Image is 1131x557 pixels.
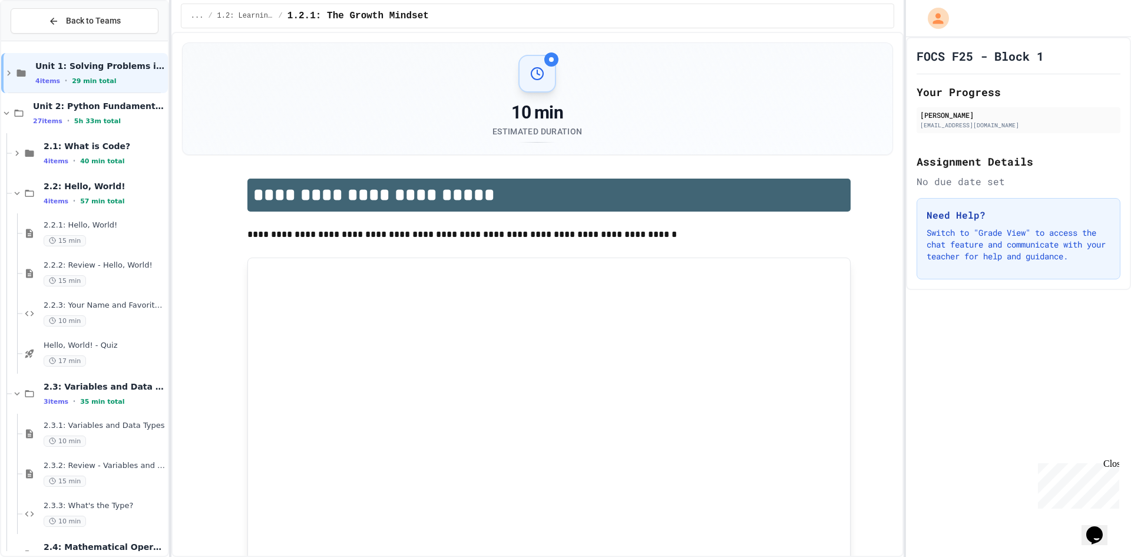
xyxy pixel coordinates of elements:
[44,542,166,552] span: 2.4: Mathematical Operators
[44,398,68,406] span: 3 items
[44,275,86,286] span: 15 min
[44,381,166,392] span: 2.3: Variables and Data Types
[35,77,60,85] span: 4 items
[74,117,121,125] span: 5h 33m total
[44,220,166,230] span: 2.2.1: Hello, World!
[80,398,124,406] span: 35 min total
[5,5,81,75] div: Chat with us now!Close
[44,301,166,311] span: 2.2.3: Your Name and Favorite Movie
[33,101,166,111] span: Unit 2: Python Fundamentals
[35,61,166,71] span: Unit 1: Solving Problems in Computer Science
[44,501,166,511] span: 2.3.3: What's the Type?
[44,181,166,192] span: 2.2: Hello, World!
[927,227,1110,262] p: Switch to "Grade View" to access the chat feature and communicate with your teacher for help and ...
[917,174,1120,189] div: No due date set
[44,436,86,447] span: 10 min
[44,261,166,271] span: 2.2.2: Review - Hello, World!
[915,5,952,32] div: My Account
[11,8,158,34] button: Back to Teams
[73,196,75,206] span: •
[44,355,86,367] span: 17 min
[72,77,116,85] span: 29 min total
[80,157,124,165] span: 40 min total
[66,15,121,27] span: Back to Teams
[917,48,1044,64] h1: FOCS F25 - Block 1
[191,11,204,21] span: ...
[920,110,1117,120] div: [PERSON_NAME]
[73,156,75,166] span: •
[208,11,212,21] span: /
[920,121,1117,130] div: [EMAIL_ADDRESS][DOMAIN_NAME]
[44,461,166,471] span: 2.3.2: Review - Variables and Data Types
[217,11,274,21] span: 1.2: Learning to Solve Hard Problems
[1082,510,1119,545] iframe: chat widget
[33,117,62,125] span: 27 items
[44,141,166,151] span: 2.1: What is Code?
[44,315,86,327] span: 10 min
[44,197,68,205] span: 4 items
[80,197,124,205] span: 57 min total
[492,102,582,123] div: 10 min
[44,421,166,431] span: 2.3.1: Variables and Data Types
[67,116,70,126] span: •
[287,9,429,23] span: 1.2.1: The Growth Mindset
[44,157,68,165] span: 4 items
[44,235,86,246] span: 15 min
[492,126,582,137] div: Estimated Duration
[65,76,67,85] span: •
[917,153,1120,170] h2: Assignment Details
[73,397,75,406] span: •
[1033,459,1119,509] iframe: chat widget
[44,476,86,487] span: 15 min
[917,84,1120,100] h2: Your Progress
[927,208,1110,222] h3: Need Help?
[279,11,283,21] span: /
[44,516,86,527] span: 10 min
[44,341,166,351] span: Hello, World! - Quiz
